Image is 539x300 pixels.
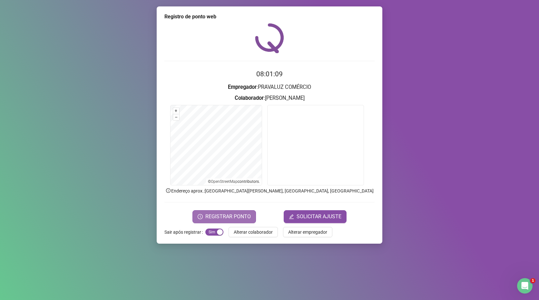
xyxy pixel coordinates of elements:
[228,84,257,90] strong: Empregador
[205,213,251,220] span: REGISTRAR PONTO
[198,214,203,219] span: clock-circle
[255,23,284,53] img: QRPoint
[164,94,375,102] h3: : [PERSON_NAME]
[297,213,341,220] span: SOLICITAR AJUSTE
[530,278,535,283] span: 1
[164,13,375,21] div: Registro de ponto web
[173,108,179,114] button: +
[192,210,256,223] button: REGISTRAR PONTO
[283,227,332,237] button: Alterar empregador
[234,229,273,236] span: Alterar colaborador
[164,83,375,91] h3: : PRAVALUZ COMÉRCIO
[235,95,264,101] strong: Colaborador
[284,210,347,223] button: editSOLICITAR AJUSTE
[211,179,238,184] a: OpenStreetMap
[208,179,260,184] li: © contributors.
[517,278,533,294] iframe: Intercom live chat
[288,229,327,236] span: Alterar empregador
[164,227,205,237] label: Sair após registrar
[173,114,179,120] button: –
[165,188,171,193] span: info-circle
[289,214,294,219] span: edit
[229,227,278,237] button: Alterar colaborador
[256,70,283,78] time: 08:01:09
[164,187,375,194] p: Endereço aprox. : [GEOGRAPHIC_DATA][PERSON_NAME], [GEOGRAPHIC_DATA], [GEOGRAPHIC_DATA]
